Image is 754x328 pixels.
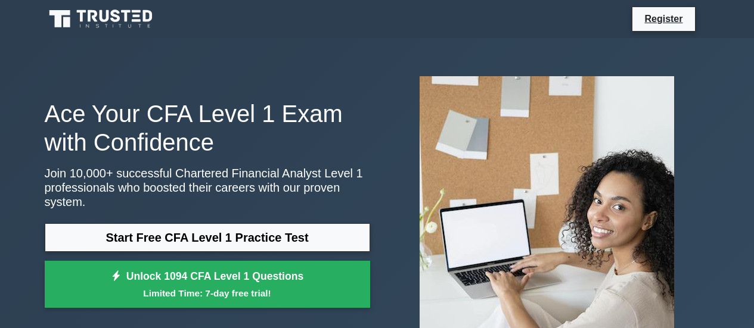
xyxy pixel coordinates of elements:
h1: Ace Your CFA Level 1 Exam with Confidence [45,99,370,157]
a: Register [637,11,690,26]
p: Join 10,000+ successful Chartered Financial Analyst Level 1 professionals who boosted their caree... [45,166,370,209]
a: Unlock 1094 CFA Level 1 QuestionsLimited Time: 7-day free trial! [45,261,370,308]
small: Limited Time: 7-day free trial! [60,286,355,300]
a: Start Free CFA Level 1 Practice Test [45,223,370,252]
